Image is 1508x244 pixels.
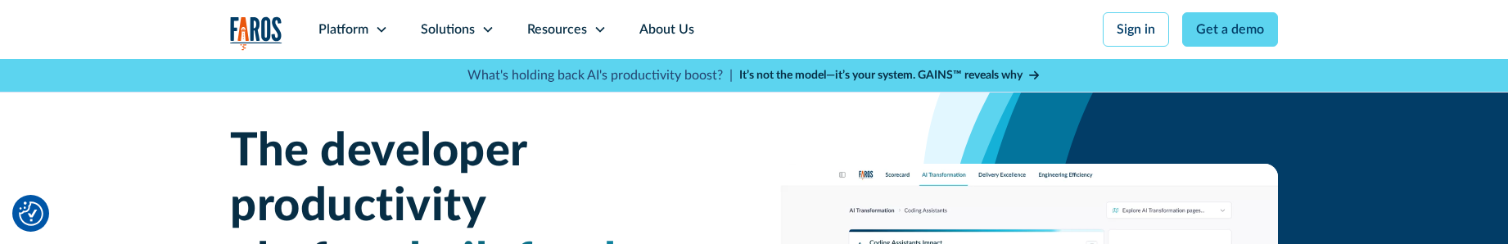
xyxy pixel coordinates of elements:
[318,20,368,39] div: Platform
[739,67,1041,84] a: It’s not the model—it’s your system. GAINS™ reveals why
[1182,12,1278,47] a: Get a demo
[467,66,733,85] p: What's holding back AI's productivity boost? |
[230,16,282,50] img: Logo of the analytics and reporting company Faros.
[739,70,1023,81] strong: It’s not the model—it’s your system. GAINS™ reveals why
[19,201,43,226] img: Revisit consent button
[527,20,587,39] div: Resources
[230,16,282,50] a: home
[1103,12,1169,47] a: Sign in
[19,201,43,226] button: Cookie Settings
[421,20,475,39] div: Solutions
